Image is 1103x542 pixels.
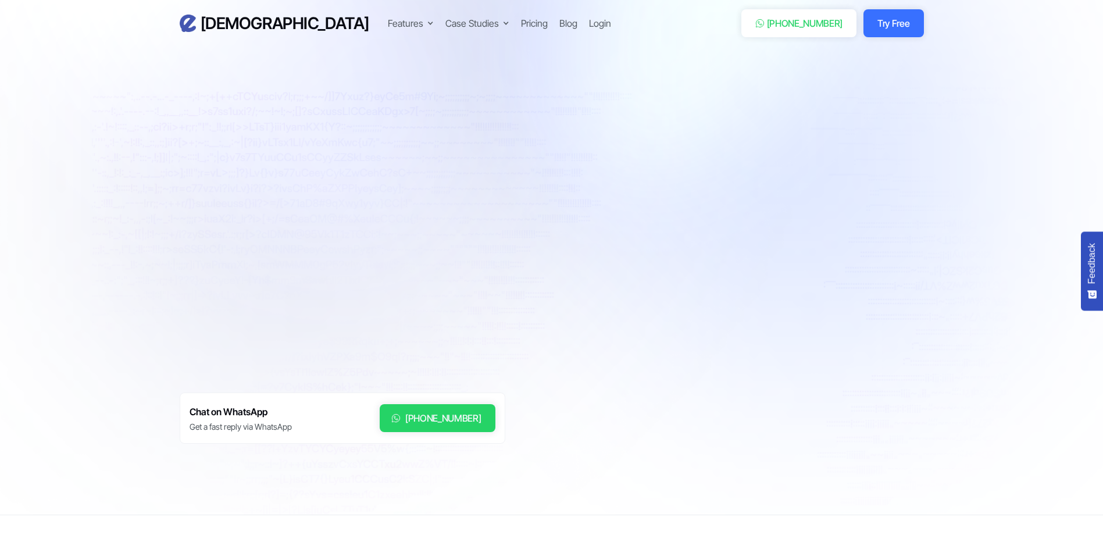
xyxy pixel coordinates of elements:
div: Features [388,16,434,30]
a: [PHONE_NUMBER] [741,9,857,37]
a: [PHONE_NUMBER] [380,404,495,432]
button: Feedback - Show survey [1081,231,1103,311]
div: [PHONE_NUMBER] [767,16,843,30]
a: Blog [559,16,577,30]
h3: [DEMOGRAPHIC_DATA] [201,13,369,34]
div: Features [388,16,423,30]
div: [PHONE_NUMBER] [405,411,481,425]
div: Get a fast reply via WhatsApp [190,421,292,433]
h6: Chat on WhatsApp [190,404,292,420]
a: Try Free [863,9,923,37]
div: Case Studies [445,16,509,30]
a: Pricing [521,16,548,30]
span: Feedback [1087,243,1097,284]
a: home [180,13,369,34]
a: Login [589,16,611,30]
div: Case Studies [445,16,499,30]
